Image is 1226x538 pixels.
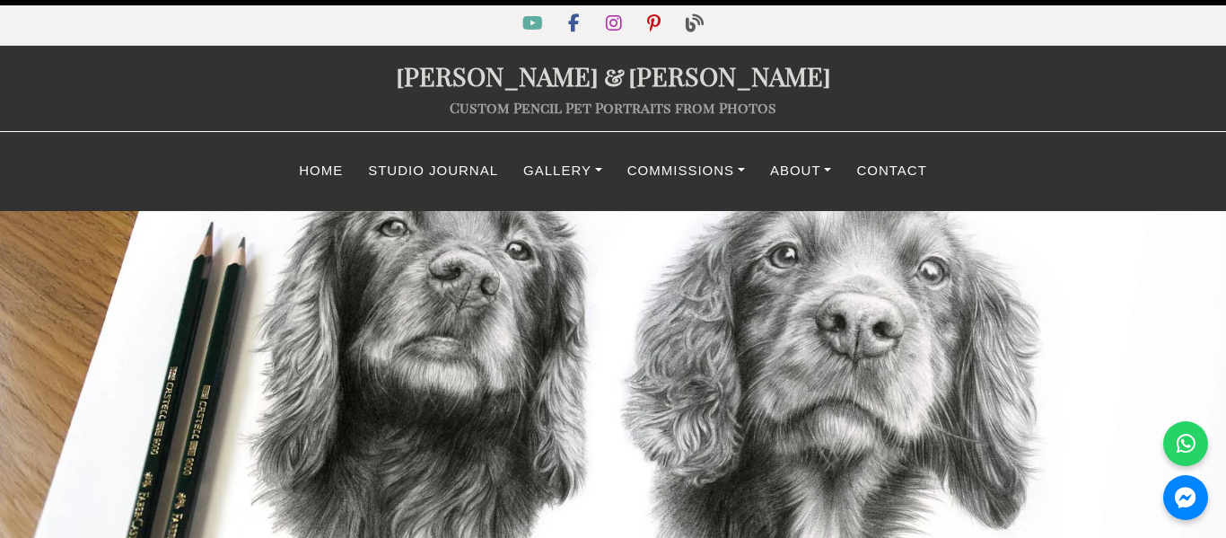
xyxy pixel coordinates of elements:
a: [PERSON_NAME]&[PERSON_NAME] [396,58,831,93]
a: Blog [675,17,714,32]
a: WhatsApp [1163,421,1208,466]
a: Pinterest [636,17,675,32]
a: Instagram [595,17,636,32]
a: Studio Journal [355,154,511,189]
a: Contact [844,154,939,189]
a: Commissions [615,154,757,189]
a: Custom Pencil Pet Portraits from Photos [450,98,776,117]
a: Facebook [557,17,594,32]
a: Messenger [1163,475,1208,520]
a: Gallery [511,154,615,189]
a: About [757,154,845,189]
span: & [599,58,628,93]
a: YouTube [512,17,557,32]
a: Home [286,154,355,189]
